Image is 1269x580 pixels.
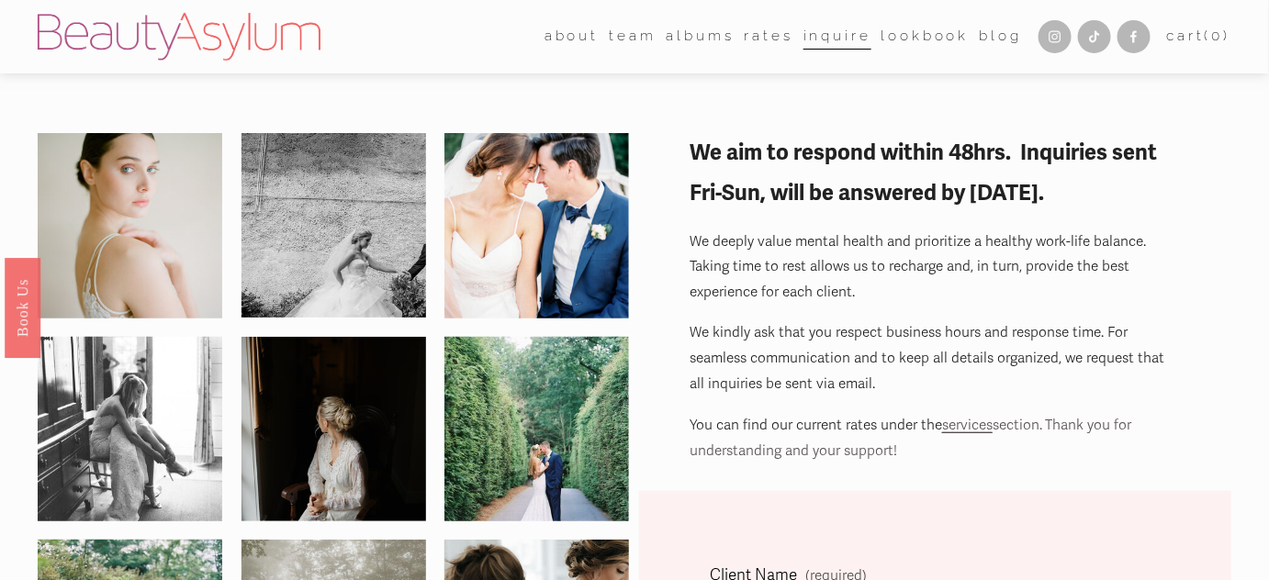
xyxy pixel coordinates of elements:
strong: We aim to respond within 48hrs. Inquiries sent Fri-Sun, will be answered by [DATE]. [690,139,1162,206]
a: Lookbook [882,22,970,50]
a: Blog [980,22,1022,50]
img: 559c330b111a1$!x900.jpg [444,104,629,349]
span: 0 [1212,28,1224,44]
img: Beauty Asylum | Bridal Hair &amp; Makeup Charlotte &amp; Atlanta [38,13,320,61]
span: ( ) [1205,28,1231,44]
span: team [609,24,656,50]
a: 0 items in cart [1167,24,1231,50]
img: 543JohnSaraWedding4.16.16.jpg [196,133,473,318]
img: a&b-122.jpg [196,337,472,521]
a: services [942,417,993,433]
img: 000019690009-2.jpg [38,100,222,351]
a: Instagram [1039,20,1072,53]
a: TikTok [1078,20,1111,53]
p: You can find our current rates under the [690,412,1181,463]
span: about [545,24,599,50]
a: folder dropdown [545,22,599,50]
img: 14231398_1259601320717584_5710543027062833933_o.jpg [38,307,222,552]
a: albums [667,22,735,50]
a: Rates [745,22,793,50]
a: Facebook [1117,20,1151,53]
p: We kindly ask that you respect business hours and response time. For seamless communication and t... [690,320,1181,396]
a: Inquire [803,22,871,50]
img: 14241554_1259623257382057_8150699157505122959_o.jpg [444,307,629,552]
a: Book Us [5,258,40,358]
span: section. Thank you for understanding and your support! [690,417,1135,459]
p: We deeply value mental health and prioritize a healthy work-life balance. Taking time to rest all... [690,229,1181,306]
a: folder dropdown [609,22,656,50]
